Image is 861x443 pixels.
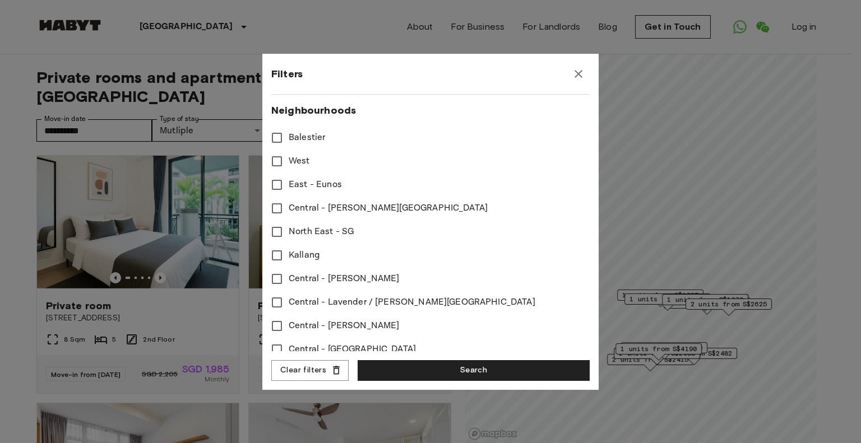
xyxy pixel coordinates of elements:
span: Central - [PERSON_NAME] [289,272,399,286]
span: Kallang [289,249,320,262]
span: Balestier [289,131,325,144]
span: West [289,155,310,168]
span: Neighbourhoods [271,104,590,117]
span: Central - [PERSON_NAME] [289,319,399,333]
button: Search [358,360,590,381]
span: Filters [271,67,303,81]
span: East - Eunos [289,178,342,192]
button: Clear filters [271,360,349,381]
span: Central - [GEOGRAPHIC_DATA] [289,343,416,356]
span: North East - SG [289,225,354,239]
span: Central - [PERSON_NAME][GEOGRAPHIC_DATA] [289,202,488,215]
span: Central - Lavender / [PERSON_NAME][GEOGRAPHIC_DATA] [289,296,535,309]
